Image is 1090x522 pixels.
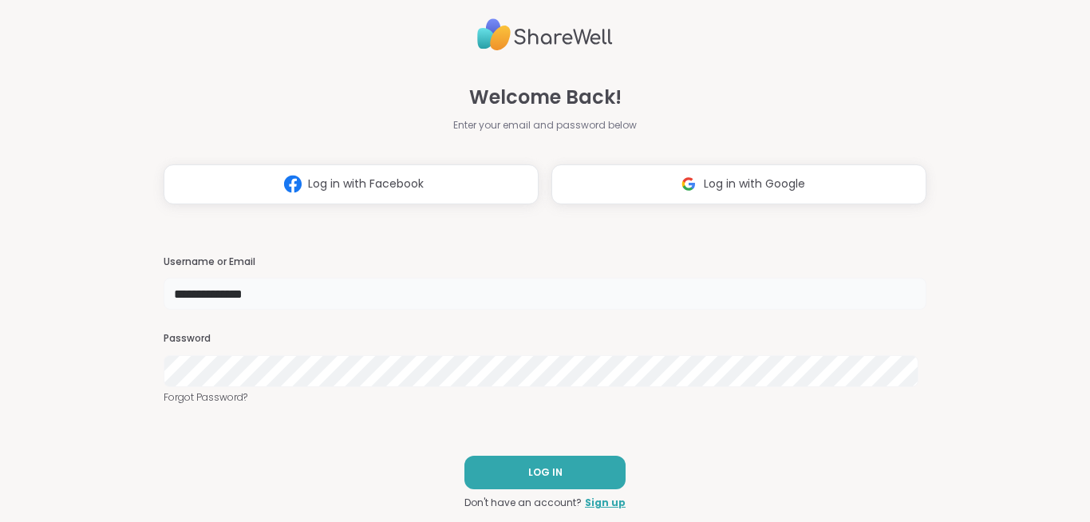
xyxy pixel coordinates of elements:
button: Log in with Facebook [164,164,539,204]
img: ShareWell Logomark [278,169,308,199]
a: Sign up [585,496,626,510]
h3: Username or Email [164,255,926,269]
img: ShareWell Logo [477,12,613,57]
span: LOG IN [528,465,563,480]
h3: Password [164,332,926,346]
a: Forgot Password? [164,390,926,405]
span: Don't have an account? [464,496,582,510]
button: Log in with Google [551,164,926,204]
span: Welcome Back! [469,83,622,112]
span: Log in with Facebook [308,176,424,192]
img: ShareWell Logomark [673,169,704,199]
span: Enter your email and password below [453,118,637,132]
button: LOG IN [464,456,626,489]
span: Log in with Google [704,176,805,192]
